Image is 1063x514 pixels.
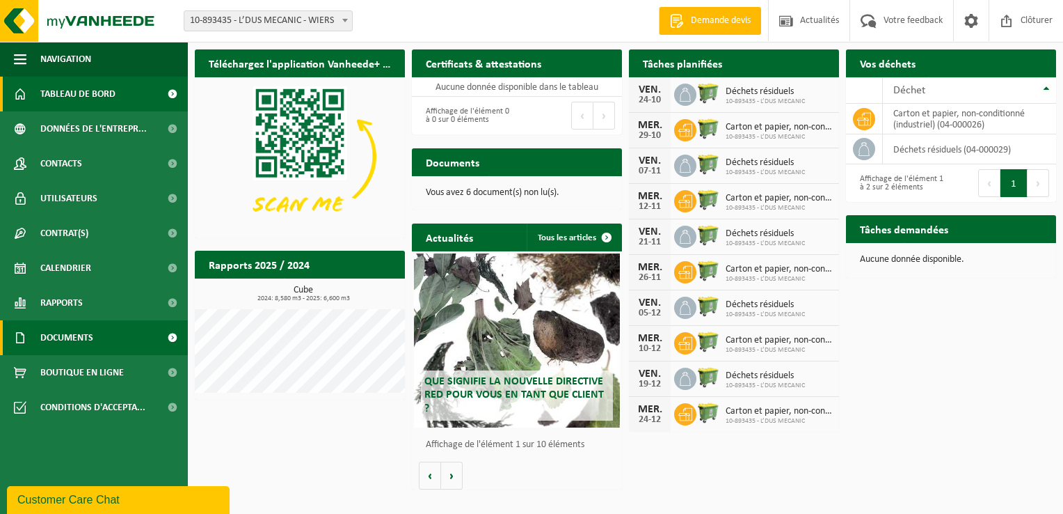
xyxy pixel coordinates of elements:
span: Tableau de bord [40,77,115,111]
div: 29-10 [636,131,664,141]
h2: Actualités [412,224,487,251]
p: Aucune donnée disponible. [860,255,1042,265]
iframe: chat widget [7,483,232,514]
span: 10-893435 - L’DUS MECANIC [726,311,805,319]
a: Consulter les rapports [284,278,403,306]
span: 10-893435 - L’DUS MECANIC [726,98,805,106]
h2: Documents [412,148,493,176]
h3: Cube [202,286,405,302]
div: VEN. [636,297,664,309]
div: MER. [636,120,664,131]
span: 10-893435 - L’DUS MECANIC [726,169,805,177]
div: 24-10 [636,95,664,105]
span: Navigation [40,42,91,77]
div: MER. [636,262,664,273]
span: Documents [40,320,93,355]
span: Déchet [893,85,925,96]
span: Carton et papier, non-conditionné (industriel) [726,335,832,346]
span: Déchets résiduels [726,299,805,311]
td: Aucune donnée disponible dans le tableau [412,77,622,97]
button: Next [593,102,615,130]
span: Boutique en ligne [40,355,124,390]
button: Previous [571,102,593,130]
span: Carton et papier, non-conditionné (industriel) [726,264,832,275]
button: Previous [978,169,1000,197]
span: 10-893435 - L’DUS MECANIC [726,382,805,390]
div: VEN. [636,226,664,237]
p: Affichage de l'élément 1 sur 10 éléments [426,440,615,450]
span: Calendrier [40,251,91,286]
span: Données de l'entrepr... [40,111,147,146]
span: 10-893435 - L’DUS MECANIC [726,275,832,283]
div: Affichage de l'élément 0 à 0 sur 0 éléments [419,100,510,131]
img: WB-0660-HPE-GN-50 [696,295,720,318]
span: Que signifie la nouvelle directive RED pour vous en tant que client ? [424,376,604,414]
img: WB-0660-HPE-GN-50 [696,81,720,105]
button: Volgende [441,462,463,490]
span: Demande devis [687,14,754,28]
div: 07-11 [636,166,664,176]
span: Déchets résiduels [726,157,805,169]
div: 05-12 [636,309,664,318]
div: MER. [636,191,664,202]
h2: Vos déchets [846,49,929,77]
div: MER. [636,333,664,344]
td: carton et papier, non-conditionné (industriel) (04-000026) [883,104,1056,134]
img: WB-0660-HPE-GN-50 [696,188,720,212]
div: 24-12 [636,415,664,425]
div: 12-11 [636,202,664,212]
div: 19-12 [636,380,664,389]
div: 26-11 [636,273,664,283]
div: 21-11 [636,237,664,247]
span: Déchets résiduels [726,371,805,382]
span: Carton et papier, non-conditionné (industriel) [726,122,832,133]
button: Vorige [419,462,441,490]
span: 2024: 8,580 m3 - 2025: 6,600 m3 [202,295,405,302]
h2: Tâches demandées [846,215,962,242]
div: Affichage de l'élément 1 à 2 sur 2 éléments [853,168,944,198]
img: Download de VHEPlus App [195,77,405,235]
span: Déchets résiduels [726,86,805,98]
span: 10-893435 - L’DUS MECANIC [726,240,805,248]
span: 10-893435 - L’DUS MECANIC - WIERS [184,10,353,31]
img: WB-0660-HPE-GN-50 [696,259,720,283]
span: Utilisateurs [40,181,97,216]
span: Contrat(s) [40,216,88,251]
img: WB-0660-HPE-GN-50 [696,224,720,247]
button: Next [1028,169,1049,197]
a: Tous les articles [527,224,621,251]
span: Déchets résiduels [726,228,805,240]
td: déchets résiduels (04-000029) [883,134,1056,164]
span: Contacts [40,146,82,181]
button: 1 [1000,169,1028,197]
span: Conditions d'accepta... [40,390,145,425]
img: WB-0660-HPE-GN-50 [696,153,720,176]
div: VEN. [636,84,664,95]
h2: Tâches planifiées [629,49,736,77]
span: 10-893435 - L’DUS MECANIC [726,346,832,355]
a: Demande devis [659,7,761,35]
span: 10-893435 - L’DUS MECANIC [726,204,832,212]
h2: Rapports 2025 / 2024 [195,251,323,278]
div: 10-12 [636,344,664,354]
img: WB-0660-HPE-GN-50 [696,366,720,389]
span: 10-893435 - L’DUS MECANIC [726,417,832,426]
span: Carton et papier, non-conditionné (industriel) [726,193,832,204]
span: Carton et papier, non-conditionné (industriel) [726,406,832,417]
div: MER. [636,404,664,415]
img: WB-0660-HPE-GN-50 [696,401,720,425]
img: WB-0660-HPE-GN-50 [696,330,720,354]
img: WB-0660-HPE-GN-50 [696,117,720,141]
div: VEN. [636,368,664,380]
a: Que signifie la nouvelle directive RED pour vous en tant que client ? [414,254,620,428]
span: Rapports [40,286,83,320]
span: 10-893435 - L’DUS MECANIC [726,133,832,141]
p: Vous avez 6 document(s) non lu(s). [426,188,608,198]
h2: Téléchargez l'application Vanheede+ maintenant! [195,49,405,77]
h2: Certificats & attestations [412,49,555,77]
span: 10-893435 - L’DUS MECANIC - WIERS [184,11,352,31]
div: VEN. [636,155,664,166]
